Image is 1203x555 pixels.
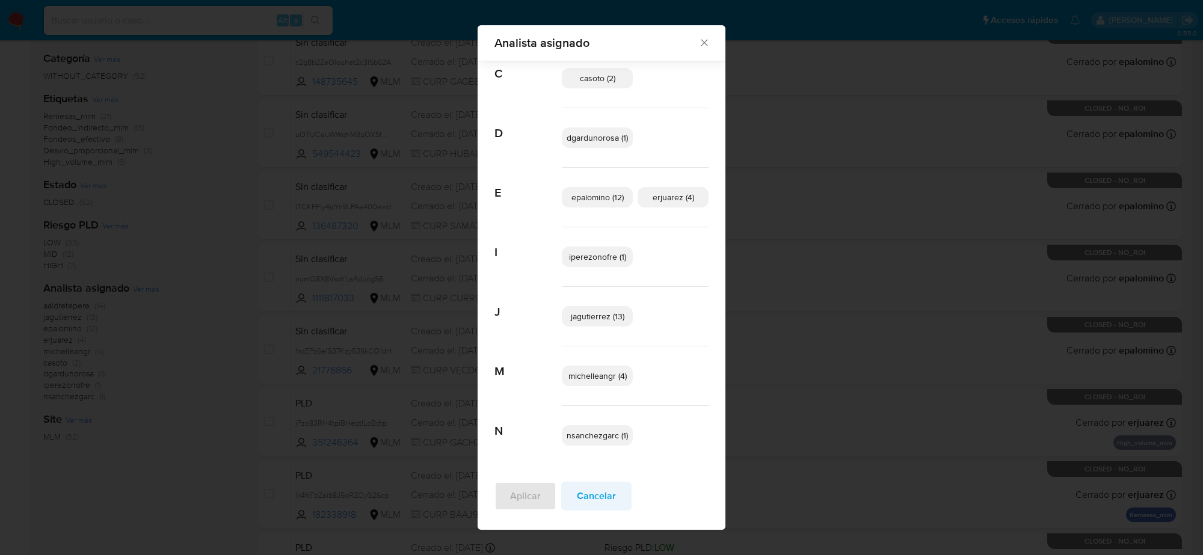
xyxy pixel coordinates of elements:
span: casoto (2) [580,72,615,84]
span: D [494,108,562,141]
span: jagutierrez (13) [571,310,624,322]
span: Cancelar [577,483,616,509]
span: E [494,168,562,200]
span: I [494,227,562,260]
div: michelleangr (4) [562,366,633,386]
span: Analista asignado [494,37,698,49]
span: nsanchezgarc (1) [567,429,628,441]
button: Cancelar [561,482,632,511]
span: M [494,346,562,379]
div: erjuarez (4) [638,187,709,207]
span: C [494,49,562,81]
span: michelleangr (4) [568,370,627,382]
button: Cerrar [698,37,709,48]
div: iperezonofre (1) [562,247,633,267]
div: nsanchezgarc (1) [562,425,633,446]
span: J [494,287,562,319]
span: dgardunorosa (1) [567,132,628,144]
div: epalomino (12) [562,187,633,207]
div: casoto (2) [562,68,633,88]
span: epalomino (12) [571,191,624,203]
span: iperezonofre (1) [569,251,626,263]
div: jagutierrez (13) [562,306,633,327]
div: dgardunorosa (1) [562,127,633,148]
span: erjuarez (4) [653,191,694,203]
span: N [494,406,562,438]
